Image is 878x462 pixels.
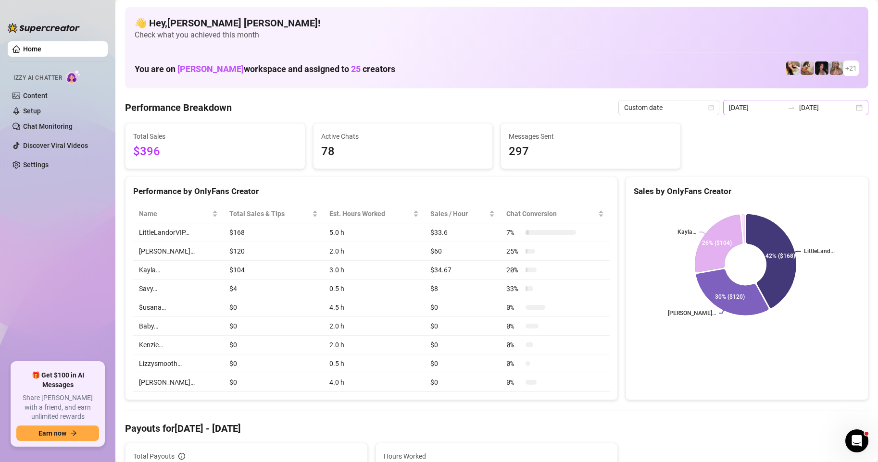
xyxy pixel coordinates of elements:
[634,185,860,198] div: Sales by OnlyFans Creator
[139,208,210,219] span: Name
[815,61,828,75] img: Baby (@babyyyybellaa)
[224,298,324,317] td: $0
[788,104,795,111] span: swap-right
[224,317,324,336] td: $0
[23,45,41,53] a: Home
[224,336,324,354] td: $0
[133,131,297,142] span: Total Sales
[135,64,395,74] h1: You are on workspace and assigned to creators
[425,373,501,392] td: $0
[708,105,714,110] span: calendar
[845,429,868,452] iframe: Intercom live chat
[324,298,425,317] td: 4.5 h
[425,223,501,242] td: $33.6
[133,451,175,462] span: Total Payouts
[425,317,501,336] td: $0
[829,61,843,75] img: Kenzie (@dmaxkenz)
[678,229,697,235] text: Kayla…
[23,122,73,130] a: Chat Monitoring
[321,143,485,161] span: 78
[38,429,66,437] span: Earn now
[329,208,411,219] div: Est. Hours Worked
[624,100,714,115] span: Custom date
[501,205,610,223] th: Chat Conversion
[23,142,88,149] a: Discover Viral Videos
[177,64,244,74] span: [PERSON_NAME]
[324,261,425,280] td: 3.0 h
[8,23,80,33] img: logo-BBDzfeDw.svg
[425,205,501,223] th: Sales / Hour
[425,261,501,280] td: $34.67
[506,340,522,350] span: 0 %
[125,422,868,435] h4: Payouts for [DATE] - [DATE]
[324,373,425,392] td: 4.0 h
[133,143,297,161] span: $396
[506,377,522,388] span: 0 %
[324,242,425,261] td: 2.0 h
[133,336,224,354] td: Kenzie…
[23,92,48,99] a: Content
[178,453,185,460] span: info-circle
[133,185,610,198] div: Performance by OnlyFans Creator
[506,246,522,256] span: 25 %
[133,373,224,392] td: [PERSON_NAME]…
[509,143,673,161] span: 297
[506,302,522,313] span: 0 %
[224,373,324,392] td: $0
[506,321,522,331] span: 0 %
[425,336,501,354] td: $0
[16,426,99,441] button: Earn nowarrow-right
[133,280,224,298] td: Savy…
[668,310,716,316] text: [PERSON_NAME]…
[324,280,425,298] td: 0.5 h
[133,242,224,261] td: [PERSON_NAME]…
[425,242,501,261] td: $60
[23,107,41,115] a: Setup
[430,208,488,219] span: Sales / Hour
[506,208,596,219] span: Chat Conversion
[133,317,224,336] td: Baby…
[384,451,610,462] span: Hours Worked
[125,101,232,114] h4: Performance Breakdown
[506,227,522,238] span: 7 %
[788,104,795,111] span: to
[13,73,62,83] span: Izzy AI Chatter
[16,393,99,422] span: Share [PERSON_NAME] with a friend, and earn unlimited rewards
[224,354,324,373] td: $0
[224,223,324,242] td: $168
[70,430,77,437] span: arrow-right
[729,102,784,113] input: Start date
[324,354,425,373] td: 0.5 h
[133,354,224,373] td: Lizzysmooth…
[506,265,522,275] span: 20 %
[786,61,800,75] img: Avry (@avryjennerfree)
[351,64,361,74] span: 25
[224,242,324,261] td: $120
[799,102,854,113] input: End date
[66,70,81,84] img: AI Chatter
[324,223,425,242] td: 5.0 h
[133,298,224,317] td: $usana…
[506,283,522,294] span: 33 %
[224,280,324,298] td: $4
[133,261,224,280] td: Kayla…
[224,261,324,280] td: $104
[133,205,224,223] th: Name
[224,205,324,223] th: Total Sales & Tips
[321,131,485,142] span: Active Chats
[425,354,501,373] td: $0
[425,298,501,317] td: $0
[135,16,859,30] h4: 👋 Hey, [PERSON_NAME] [PERSON_NAME] !
[804,248,835,255] text: LittleLand...
[133,223,224,242] td: LittleLandorVIP…
[324,317,425,336] td: 2.0 h
[16,371,99,389] span: 🎁 Get $100 in AI Messages
[135,30,859,40] span: Check what you achieved this month
[229,208,310,219] span: Total Sales & Tips
[845,63,857,73] span: + 21
[509,131,673,142] span: Messages Sent
[506,358,522,369] span: 0 %
[801,61,814,75] img: Kayla (@kaylathaylababy)
[23,161,49,169] a: Settings
[425,280,501,298] td: $8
